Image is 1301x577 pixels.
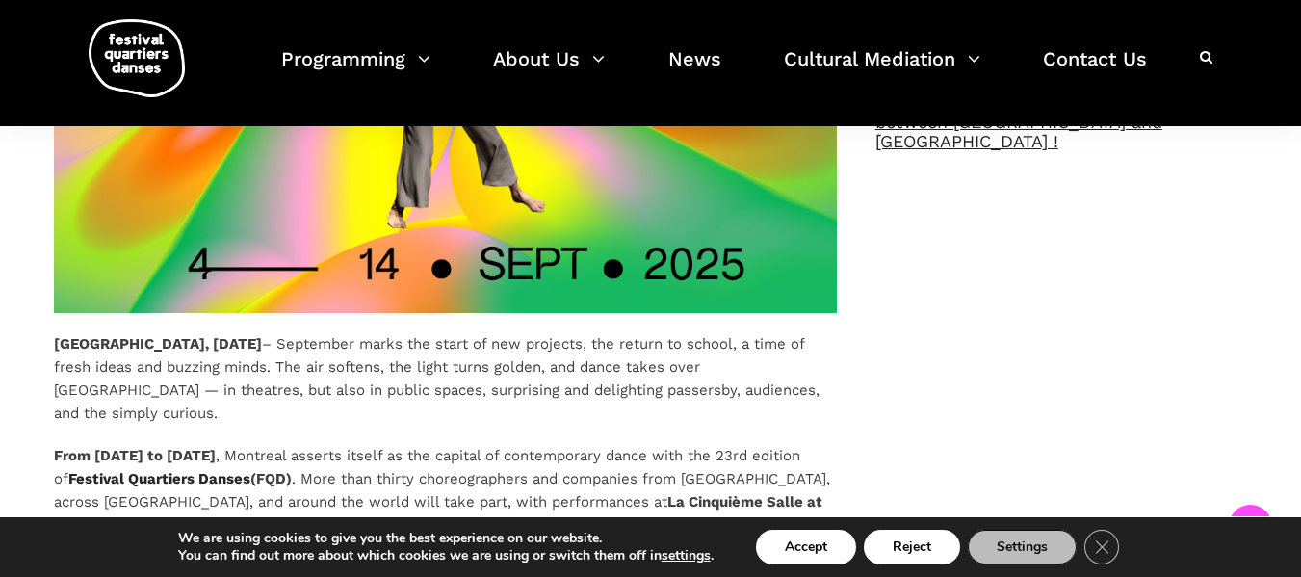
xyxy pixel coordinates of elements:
button: Close GDPR Cookie Banner [1084,530,1119,564]
b: [GEOGRAPHIC_DATA], [DATE] [54,335,262,353]
button: Reject [864,530,960,564]
b: From [DATE] to [DATE] [54,447,216,464]
span: , Montreal asserts itself as the capital of contemporary dance with the 23rd edition of [54,447,800,487]
a: Programming [281,42,430,99]
p: You can find out more about which cookies we are using or switch them off in . [178,547,714,564]
button: settings [662,547,711,564]
button: Settings [968,530,1077,564]
a: Festival Quartiers Danses [68,470,250,487]
a: Cultural Mediation [784,42,980,99]
a: Contact Us [1043,42,1147,99]
p: We are using cookies to give you the best experience on our website. [178,530,714,547]
button: Accept [756,530,856,564]
img: logo-fqd-med [89,19,185,97]
span: . More than thirty choreographers and companies from [GEOGRAPHIC_DATA], across [GEOGRAPHIC_DATA],... [54,470,830,511]
b: (FQD) [250,470,292,487]
a: News [668,42,721,99]
span: – September marks the start of new projects, the return to school, a time of fresh ideas and buzz... [54,335,820,422]
a: About Us [493,42,605,99]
